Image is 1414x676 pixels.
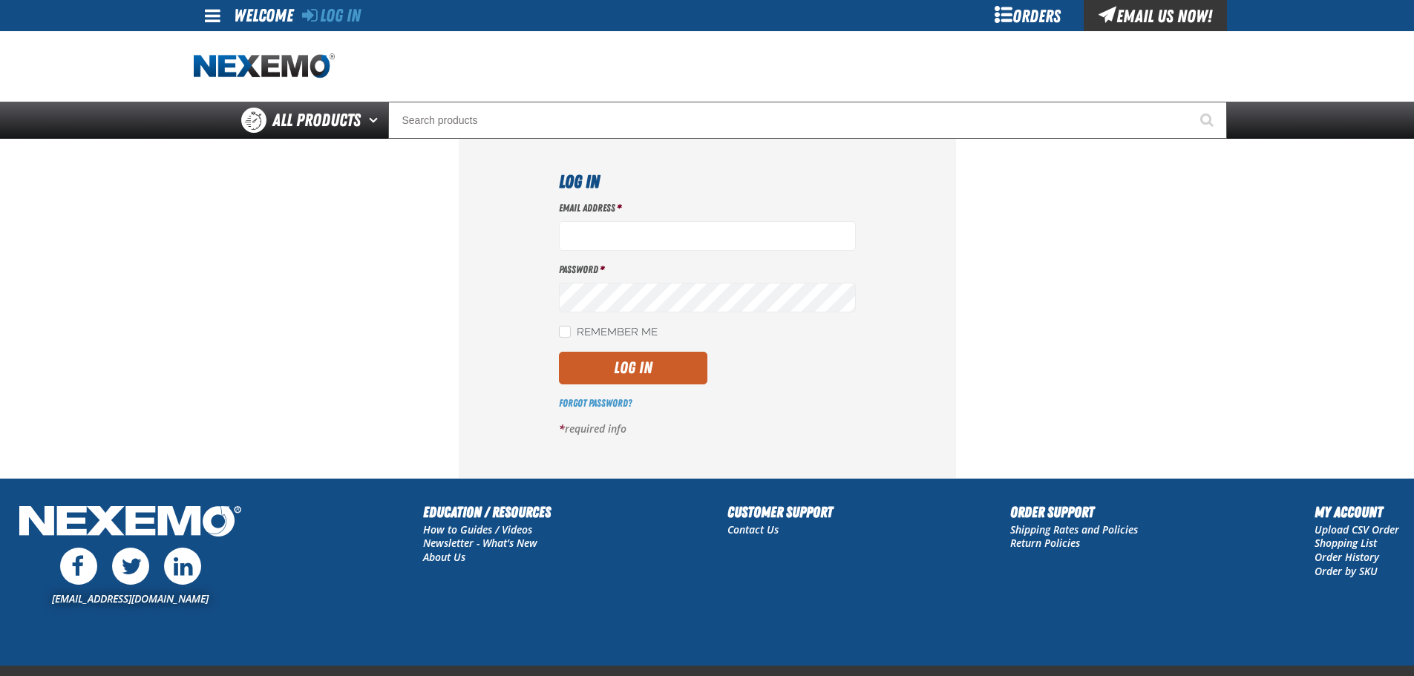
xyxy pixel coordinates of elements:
[1315,501,1399,523] h2: My Account
[559,201,856,215] label: Email Address
[15,501,246,545] img: Nexemo Logo
[727,501,833,523] h2: Customer Support
[423,522,532,536] a: How to Guides / Videos
[1010,536,1080,550] a: Return Policies
[559,326,571,338] input: Remember Me
[559,326,658,340] label: Remember Me
[1010,522,1138,536] a: Shipping Rates and Policies
[559,397,632,409] a: Forgot Password?
[388,102,1227,139] input: Search
[559,422,856,436] p: required info
[559,263,856,277] label: Password
[302,5,361,26] a: Log In
[194,53,335,79] a: Home
[423,550,465,564] a: About Us
[194,53,335,79] img: Nexemo logo
[52,591,209,606] a: [EMAIL_ADDRESS][DOMAIN_NAME]
[1190,102,1227,139] button: Start Searching
[423,536,537,550] a: Newsletter - What's New
[1315,522,1399,536] a: Upload CSV Order
[1315,550,1379,564] a: Order History
[272,107,361,134] span: All Products
[559,352,707,384] button: Log In
[1010,501,1138,523] h2: Order Support
[559,168,856,195] h1: Log In
[423,501,551,523] h2: Education / Resources
[727,522,779,536] a: Contact Us
[1315,536,1377,550] a: Shopping List
[1315,564,1378,578] a: Order by SKU
[364,102,388,139] button: Open All Products pages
